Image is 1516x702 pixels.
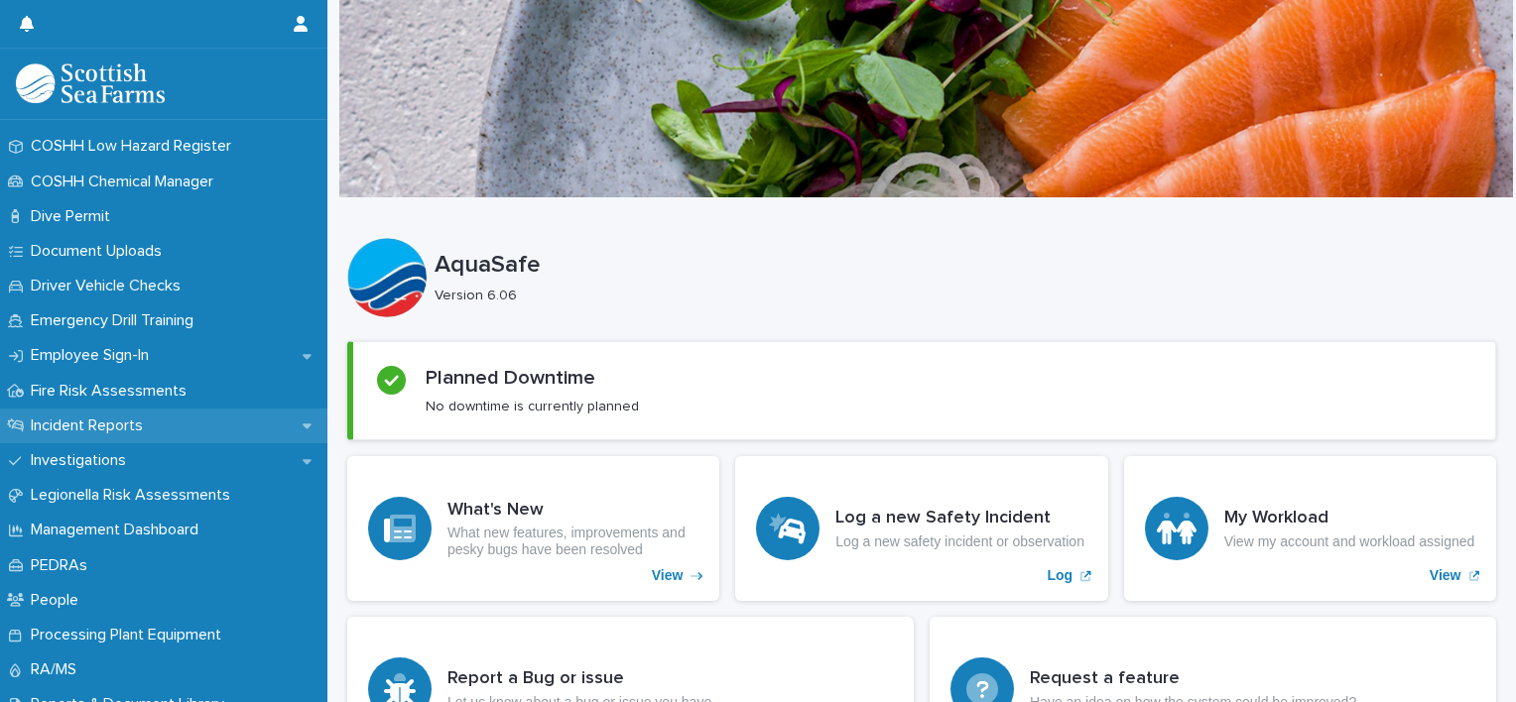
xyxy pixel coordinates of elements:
p: COSHH Chemical Manager [23,173,229,191]
p: View my account and workload assigned [1224,533,1475,550]
h3: Request a feature [1030,668,1356,690]
p: AquaSafe [435,251,1488,280]
a: View [347,456,719,601]
p: Log [1048,567,1074,584]
h3: Report a Bug or issue [447,668,711,690]
p: Processing Plant Equipment [23,626,237,644]
h3: Log a new Safety Incident [835,508,1084,529]
p: Log a new safety incident or observation [835,533,1084,550]
p: Document Uploads [23,242,178,261]
p: Version 6.06 [435,288,1480,304]
p: PEDRAs [23,556,103,575]
p: COSHH Low Hazard Register [23,137,247,156]
p: View [1430,567,1461,584]
h2: Planned Downtime [426,366,595,390]
p: View [652,567,684,584]
p: Management Dashboard [23,521,214,539]
p: RA/MS [23,660,92,679]
h3: My Workload [1224,508,1475,529]
h3: What's New [447,500,698,522]
p: Driver Vehicle Checks [23,277,196,295]
p: Incident Reports [23,416,159,435]
p: Investigations [23,451,142,470]
p: Emergency Drill Training [23,311,209,330]
p: Fire Risk Assessments [23,382,202,401]
p: Dive Permit [23,207,126,226]
p: What new features, improvements and pesky bugs have been resolved [447,525,698,558]
p: No downtime is currently planned [426,398,639,415]
img: bPIBxiqnSb2ggTQWdOVV [16,63,165,103]
a: View [1124,456,1496,601]
a: Log [735,456,1107,601]
p: People [23,591,94,610]
p: Employee Sign-In [23,346,165,365]
p: Legionella Risk Assessments [23,486,246,505]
